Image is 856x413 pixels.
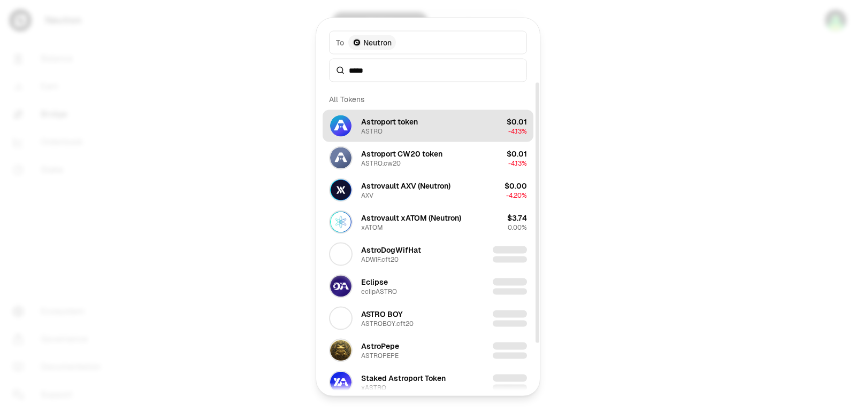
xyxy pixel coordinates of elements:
[323,88,533,110] div: All Tokens
[361,212,461,223] div: Astrovault xATOM (Neutron)
[323,366,533,398] button: xASTRO LogoStaked Astroport TokenxASTRO
[507,212,527,223] div: $3.74
[323,142,533,174] button: ASTRO.cw20 LogoAstroport CW20 tokenASTRO.cw20$0.01-4.13%
[330,147,351,168] img: ASTRO.cw20 Logo
[323,270,533,302] button: eclipASTRO LogoEclipseeclipASTRO
[361,244,421,255] div: AstroDogWifHat
[361,383,386,392] div: xASTRO
[353,38,361,46] img: Neutron Logo
[330,339,351,361] img: ASTROPEPE Logo
[361,180,450,191] div: Astrovault AXV (Neutron)
[323,206,533,238] button: xATOM LogoAstrovault xATOM (Neutron)xATOM$3.740.00%
[361,276,388,287] div: Eclipse
[336,37,344,48] span: To
[505,180,527,191] div: $0.00
[361,223,383,231] div: xATOM
[361,319,414,328] div: ASTROBOY.cft20
[361,351,399,360] div: ASTROPEPE
[330,179,351,200] img: AXV Logo
[330,211,351,232] img: xATOM Logo
[323,334,533,366] button: ASTROPEPE LogoAstroPepeASTROPEPE
[330,115,351,136] img: ASTRO Logo
[361,191,373,199] div: AXV
[363,37,392,48] span: Neutron
[361,127,383,135] div: ASTRO
[323,238,533,270] button: ADWIF.cft20 LogoAstroDogWifHatADWIF.cft20
[361,287,397,295] div: eclipASTRO
[361,372,446,383] div: Staked Astroport Token
[323,174,533,206] button: AXV LogoAstrovault AXV (Neutron)AXV$0.00-4.20%
[506,191,527,199] span: -4.20%
[508,127,527,135] span: -4.13%
[361,308,403,319] div: ASTRO BOY
[330,371,351,393] img: xASTRO Logo
[361,159,401,167] div: ASTRO.cw20
[508,223,527,231] span: 0.00%
[361,340,399,351] div: AstroPepe
[507,148,527,159] div: $0.01
[323,302,533,334] button: ASTROBOY.cft20 LogoASTRO BOYASTROBOY.cft20
[361,116,418,127] div: Astroport token
[507,116,527,127] div: $0.01
[330,275,351,297] img: eclipASTRO Logo
[329,30,527,54] button: ToNeutron LogoNeutron
[361,148,442,159] div: Astroport CW20 token
[361,255,399,263] div: ADWIF.cft20
[508,159,527,167] span: -4.13%
[323,110,533,142] button: ASTRO LogoAstroport tokenASTRO$0.01-4.13%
